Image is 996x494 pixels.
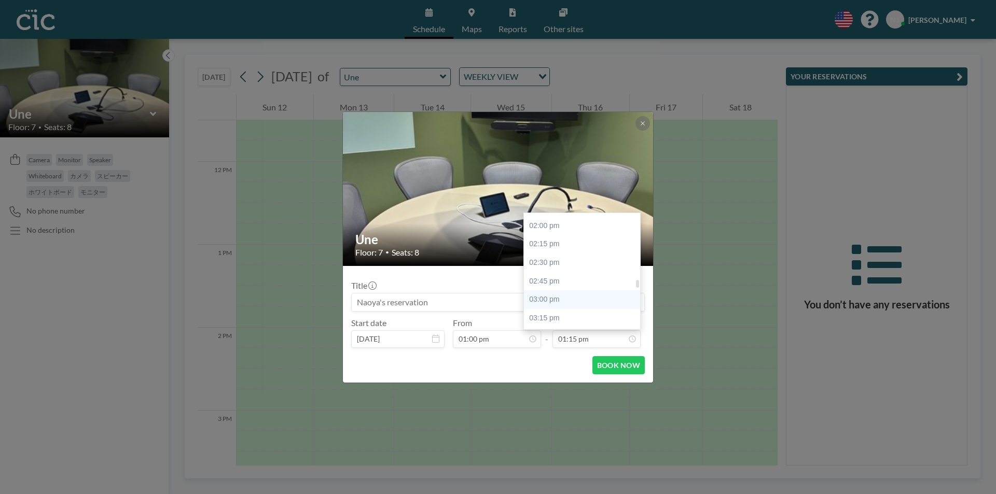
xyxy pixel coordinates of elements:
button: BOOK NOW [592,356,645,374]
div: 03:30 pm [524,327,645,346]
div: 02:15 pm [524,235,645,253]
h2: Une [355,232,642,247]
span: Floor: 7 [355,247,383,258]
span: - [545,321,548,344]
label: Title [351,280,376,291]
div: 02:30 pm [524,253,645,272]
input: Naoya's reservation [352,293,644,311]
span: • [385,248,389,256]
div: 03:15 pm [524,309,645,328]
span: Seats: 8 [392,247,419,258]
div: 03:00 pm [524,290,645,309]
label: Start date [351,318,386,328]
div: 02:00 pm [524,217,645,235]
label: From [453,318,472,328]
div: 02:45 pm [524,272,645,291]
